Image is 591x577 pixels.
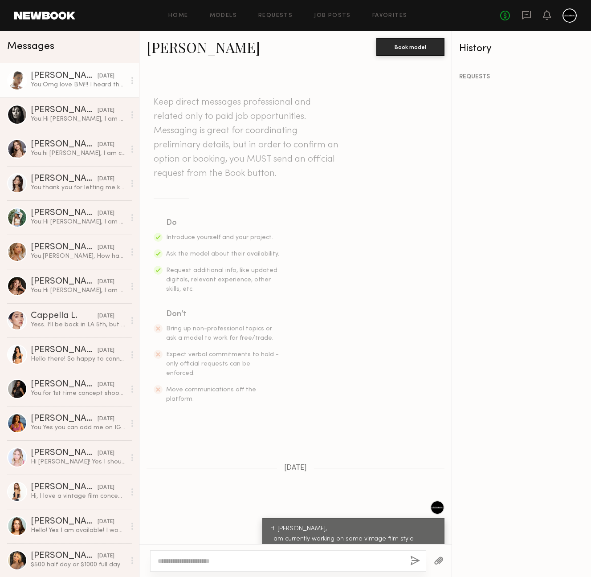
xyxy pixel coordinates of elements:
div: [PERSON_NAME] [31,414,98,423]
a: [PERSON_NAME] [147,37,260,57]
div: Hi, I love a vintage film concept. I’m available between [DATE]-[DATE] then have availability mid... [31,492,126,500]
div: Yess. I’ll be back in LA 5th, but will let you know before . Thanks 🙏 [31,321,126,329]
div: [DATE] [98,141,114,149]
div: Hi [PERSON_NAME]! Yes I should be available within the next few weeks. My rate is usually around ... [31,458,126,466]
div: You: [PERSON_NAME], How have you been? I am planning another shoot. Are you available in Sep? Tha... [31,252,126,260]
div: You: Omg love BM!!! I heard there was some crazy sand storm this year. [31,81,126,89]
div: [PERSON_NAME] [31,380,98,389]
a: Book model [376,43,444,50]
div: REQUESTS [459,74,584,80]
div: [DATE] [98,72,114,81]
span: [DATE] [284,464,307,472]
div: You: Hi [PERSON_NAME], I am currently working on some vintage film style concepts. I am planning ... [31,286,126,295]
div: [PERSON_NAME] [31,175,98,183]
span: Move communications off the platform. [166,387,256,402]
div: You: Hi [PERSON_NAME], I am currently working on some vintage film style concepts. I am planning ... [31,115,126,123]
a: Models [210,13,237,19]
div: You: Yes you can add me on IG, Ki_production. I have some of my work on there, but not kept up to... [31,423,126,432]
div: [PERSON_NAME] [31,277,98,286]
span: Request additional info, like updated digitals, relevant experience, other skills, etc. [166,268,277,292]
div: [PERSON_NAME] [31,552,98,561]
div: [DATE] [98,278,114,286]
div: [PERSON_NAME] [31,72,98,81]
a: Home [168,13,188,19]
div: You: Hi [PERSON_NAME], I am currently working on some vintage film style concepts. I am planning ... [31,218,126,226]
div: [DATE] [98,415,114,423]
span: Bring up non-professional topics or ask a model to work for free/trade. [166,326,273,341]
div: [DATE] [98,552,114,561]
div: [DATE] [98,312,114,321]
div: [DATE] [98,209,114,218]
a: Job Posts [314,13,351,19]
div: Don’t [166,308,280,321]
div: History [459,44,584,54]
div: Do [166,217,280,229]
span: Introduce yourself and your project. [166,235,273,240]
div: [DATE] [98,484,114,492]
div: You: hi [PERSON_NAME], I am currently working on some vintage film style concepts. I am planning ... [31,149,126,158]
a: Requests [258,13,293,19]
div: [DATE] [98,106,114,115]
div: $500 half day or $1000 full day [31,561,126,569]
header: Keep direct messages professional and related only to paid job opportunities. Messaging is great ... [154,95,341,181]
div: [DATE] [98,381,114,389]
div: Cappella L. [31,312,98,321]
div: [DATE] [98,175,114,183]
div: [DATE] [98,346,114,355]
div: [PERSON_NAME] [31,140,98,149]
div: You: for 1st time concept shoot, I usually try keep it around 2 to 3 hours. [31,389,126,398]
a: Favorites [372,13,408,19]
span: Messages [7,41,54,52]
div: You: thank you for letting me know. [31,183,126,192]
div: [PERSON_NAME] [31,106,98,115]
div: [DATE] [98,449,114,458]
div: [PERSON_NAME] [31,243,98,252]
div: [PERSON_NAME] [31,346,98,355]
div: [DATE] [98,518,114,526]
div: Hello there! So happy to connect with you, just followed you on IG - would love to discuss your v... [31,355,126,363]
div: [PERSON_NAME] [31,449,98,458]
div: [DATE] [98,244,114,252]
span: Ask the model about their availability. [166,251,279,257]
div: [PERSON_NAME] [31,483,98,492]
button: Book model [376,38,444,56]
span: Expect verbal commitments to hold - only official requests can be enforced. [166,352,279,376]
div: Hello! Yes I am available! I would love to work & love this idea! My rate is usually $75/hr. 4 hr... [31,526,126,535]
div: [PERSON_NAME] [31,209,98,218]
div: [PERSON_NAME] [31,517,98,526]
